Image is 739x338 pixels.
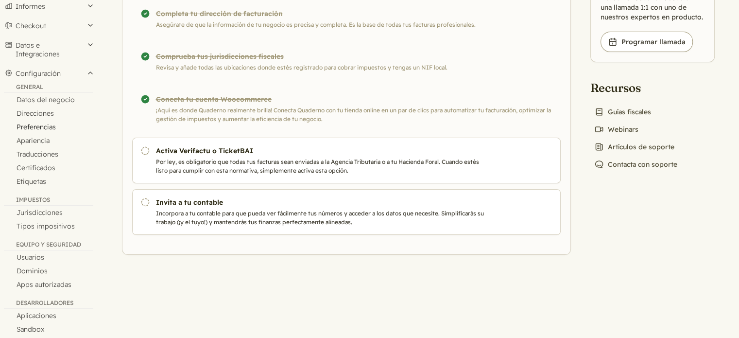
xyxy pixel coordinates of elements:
a: Webinars [590,123,642,136]
div: Desarrolladores [4,299,93,309]
a: Guías fiscales [590,105,655,119]
div: Impuestos [4,196,93,206]
h3: Activa Verifactu o TicketBAI [156,146,487,156]
div: General [4,83,93,93]
h3: Invita a tu contable [156,197,487,207]
div: Equipo y seguridad [4,241,93,250]
a: Activa Verifactu o TicketBAI Por ley, es obligatorio que todas tus facturas sean enviadas a la Ag... [132,138,561,183]
a: Contacta con soporte [590,158,681,171]
h2: Recursos [590,80,681,95]
p: Por ley, es obligatorio que todas tus facturas sean enviadas a la Agencia Tributaria o a tu Hacie... [156,158,487,175]
a: Artículos de soporte [590,140,678,154]
p: Incorpora a tu contable para que pueda ver fácilmente tus números y acceder a los datos que neces... [156,209,487,227]
a: Programar llamada [601,32,693,52]
a: Invita a tu contable Incorpora a tu contable para que pueda ver fácilmente tus números y acceder ... [132,189,561,235]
